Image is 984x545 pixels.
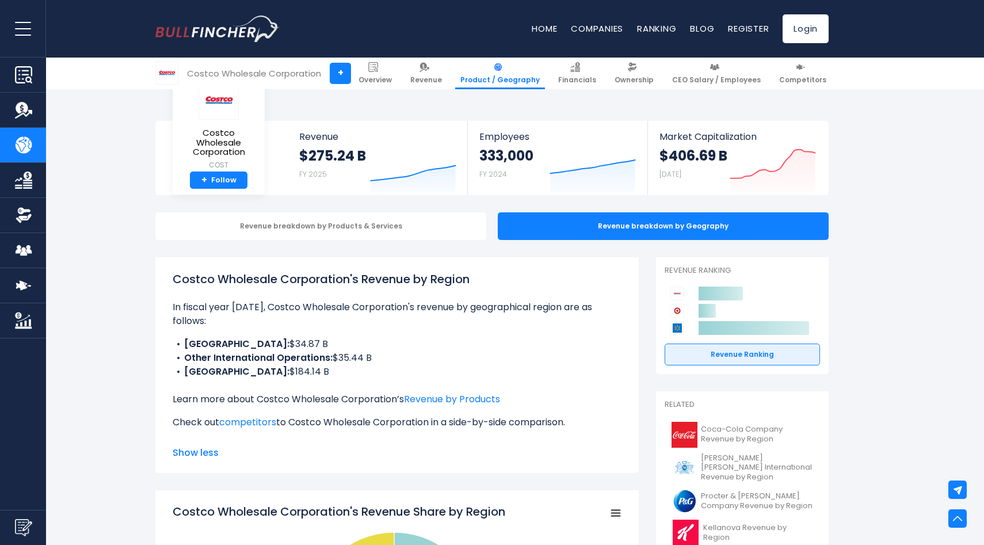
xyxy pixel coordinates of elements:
b: [GEOGRAPHIC_DATA]: [184,365,289,378]
span: CEO Salary / Employees [672,75,761,85]
b: Other International Operations: [184,351,333,364]
a: Blog [690,22,714,35]
img: KO logo [672,422,697,448]
a: Companies [571,22,623,35]
a: Competitors [774,58,832,89]
small: [DATE] [659,169,681,179]
strong: + [201,175,207,185]
span: Revenue [299,131,456,142]
span: Market Capitalization [659,131,816,142]
a: Ownership [609,58,659,89]
a: +Follow [190,171,247,189]
a: CEO Salary / Employees [667,58,766,89]
img: PG logo [672,488,697,514]
strong: $275.24 B [299,147,366,165]
strong: $406.69 B [659,147,727,165]
img: Target Corporation competitors logo [670,304,684,318]
img: Costco Wholesale Corporation competitors logo [670,287,684,300]
div: Revenue breakdown by Geography [498,212,829,240]
a: Revenue [405,58,447,89]
span: Coca-Cola Company Revenue by Region [701,425,813,444]
span: Costco Wholesale Corporation [182,128,255,157]
span: Ownership [615,75,654,85]
span: Competitors [779,75,826,85]
span: Employees [479,131,635,142]
span: Financials [558,75,596,85]
strong: 333,000 [479,147,533,165]
a: Home [532,22,557,35]
a: Procter & [PERSON_NAME] Company Revenue by Region [665,485,820,517]
tspan: Costco Wholesale Corporation's Revenue Share by Region [173,504,505,520]
p: Related [665,400,820,410]
img: Bullfincher logo [155,16,280,42]
p: Revenue Ranking [665,266,820,276]
span: Kellanova Revenue by Region [703,523,813,543]
div: Revenue breakdown by Products & Services [155,212,486,240]
b: [GEOGRAPHIC_DATA]: [184,337,289,350]
li: $35.44 B [173,351,621,365]
img: COST logo [199,81,239,120]
a: Go to homepage [155,16,279,42]
a: Market Capitalization $406.69 B [DATE] [648,121,827,195]
a: Ranking [637,22,676,35]
img: PM logo [672,455,697,481]
img: Ownership [15,207,32,224]
span: [PERSON_NAME] [PERSON_NAME] International Revenue by Region [701,453,813,483]
p: Check out to Costco Wholesale Corporation in a side-by-side comparison. [173,416,621,429]
a: + [330,63,351,84]
span: Revenue [410,75,442,85]
span: Product / Geography [460,75,540,85]
small: COST [182,160,255,170]
div: Costco Wholesale Corporation [187,67,321,80]
small: FY 2025 [299,169,327,179]
a: Login [783,14,829,43]
a: Revenue Ranking [665,344,820,365]
a: [PERSON_NAME] [PERSON_NAME] International Revenue by Region [665,451,820,486]
p: Learn more about Costco Wholesale Corporation’s [173,392,621,406]
li: $184.14 B [173,365,621,379]
a: Product / Geography [455,58,545,89]
p: In fiscal year [DATE], Costco Wholesale Corporation's revenue by geographical region are as follows: [173,300,621,328]
a: Financials [553,58,601,89]
img: Walmart competitors logo [670,321,684,335]
img: COST logo [156,62,178,84]
li: $34.87 B [173,337,621,351]
span: Procter & [PERSON_NAME] Company Revenue by Region [701,491,813,511]
a: Revenue $275.24 B FY 2025 [288,121,468,195]
a: Coca-Cola Company Revenue by Region [665,419,820,451]
a: Revenue by Products [404,392,500,406]
a: Overview [353,58,397,89]
a: Costco Wholesale Corporation COST [181,81,256,171]
a: competitors [219,416,276,429]
span: Overview [358,75,392,85]
a: Register [728,22,769,35]
span: Show less [173,446,621,460]
h1: Costco Wholesale Corporation's Revenue by Region [173,270,621,288]
a: Employees 333,000 FY 2024 [468,121,647,195]
small: FY 2024 [479,169,507,179]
